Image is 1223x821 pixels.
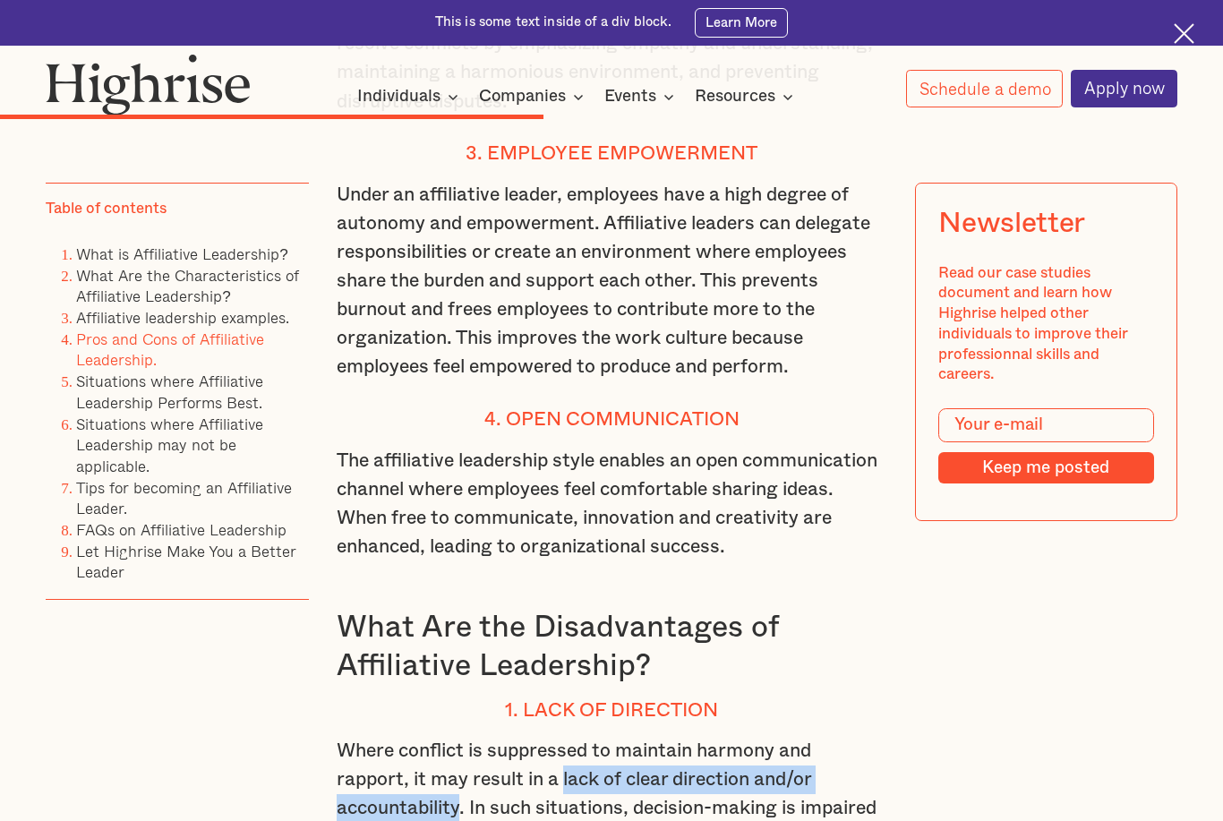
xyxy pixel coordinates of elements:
div: Newsletter [938,208,1085,241]
form: Modal Form [938,408,1153,484]
a: What is Affiliative Leadership? [76,242,288,266]
h4: 4. Open Communication [337,408,886,432]
a: Apply now [1071,70,1177,107]
h4: 3. Employee Empowerment [337,142,886,166]
a: Pros and Cons of Affiliative Leadership. [76,327,264,372]
a: What Are the Characteristics of Affiliative Leadership? [76,263,299,309]
a: Schedule a demo [906,70,1064,107]
a: Let Highrise Make You a Better Leader [76,539,296,585]
div: Companies [479,86,566,107]
h3: What Are the Disadvantages of Affiliative Leadership? [337,609,886,685]
h4: 1. Lack of Direction [337,699,886,723]
img: Highrise logo [46,54,250,115]
input: Keep me posted [938,452,1153,484]
div: Individuals [357,86,440,107]
p: Under an affiliative leader, employees have a high degree of autonomy and empowerment. Affiliativ... [337,181,886,381]
a: FAQs on Affiliative Leadership [76,518,287,543]
input: Your e-mail [938,408,1153,442]
img: Cross icon [1174,23,1194,44]
div: Companies [479,86,589,107]
a: Situations where Affiliative Leadership may not be applicable. [76,412,263,478]
div: Resources [695,86,799,107]
div: Individuals [357,86,464,107]
div: This is some text inside of a div block. [435,13,672,31]
a: Learn More [695,8,788,38]
a: Affiliative leadership examples. [76,306,289,330]
div: Resources [695,86,775,107]
p: The affiliative leadership style enables an open communication channel where employees feel comfo... [337,447,886,561]
a: Situations where Affiliative Leadership Performs Best. [76,370,263,415]
div: Table of contents [46,200,167,220]
div: Read our case studies document and learn how Highrise helped other individuals to improve their p... [938,263,1153,385]
div: Events [604,86,680,107]
a: Tips for becoming an Affiliative Leader. [76,475,292,521]
div: Events [604,86,656,107]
